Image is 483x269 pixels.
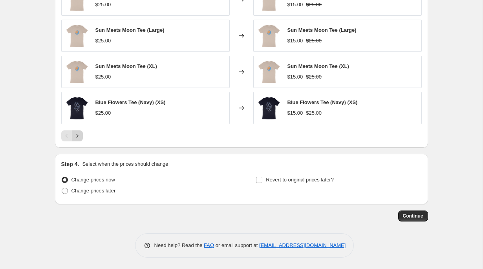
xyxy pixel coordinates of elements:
[82,160,168,168] p: Select when the prices should change
[66,96,89,120] img: BlueFlowersTee_80x.png
[306,1,322,9] strike: $25.00
[61,130,83,141] nav: Pagination
[306,37,322,45] strike: $25.00
[258,24,281,48] img: SunMeetsMoonMock__1_80x.png
[403,213,423,219] span: Continue
[287,1,303,9] div: $15.00
[398,210,428,221] button: Continue
[66,24,89,48] img: SunMeetsMoonMock__1_80x.png
[95,1,111,9] div: $25.00
[287,63,349,69] span: Sun Meets Moon Tee (XL)
[95,37,111,45] div: $25.00
[204,242,214,248] a: FAQ
[287,27,357,33] span: Sun Meets Moon Tee (Large)
[287,109,303,117] div: $15.00
[287,73,303,81] div: $15.00
[259,242,346,248] a: [EMAIL_ADDRESS][DOMAIN_NAME]
[71,188,116,194] span: Change prices later
[95,109,111,117] div: $25.00
[95,73,111,81] div: $25.00
[287,99,358,105] span: Blue Flowers Tee (Navy) (XS)
[95,63,157,69] span: Sun Meets Moon Tee (XL)
[95,99,166,105] span: Blue Flowers Tee (Navy) (XS)
[95,27,165,33] span: Sun Meets Moon Tee (Large)
[306,109,322,117] strike: $25.00
[306,73,322,81] strike: $25.00
[258,96,281,120] img: BlueFlowersTee_80x.png
[266,177,334,183] span: Revert to original prices later?
[66,60,89,84] img: SunMeetsMoonMock__1_80x.png
[258,60,281,84] img: SunMeetsMoonMock__1_80x.png
[287,37,303,45] div: $15.00
[154,242,204,248] span: Need help? Read the
[61,160,79,168] h2: Step 4.
[71,177,115,183] span: Change prices now
[214,242,259,248] span: or email support at
[72,130,83,141] button: Next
